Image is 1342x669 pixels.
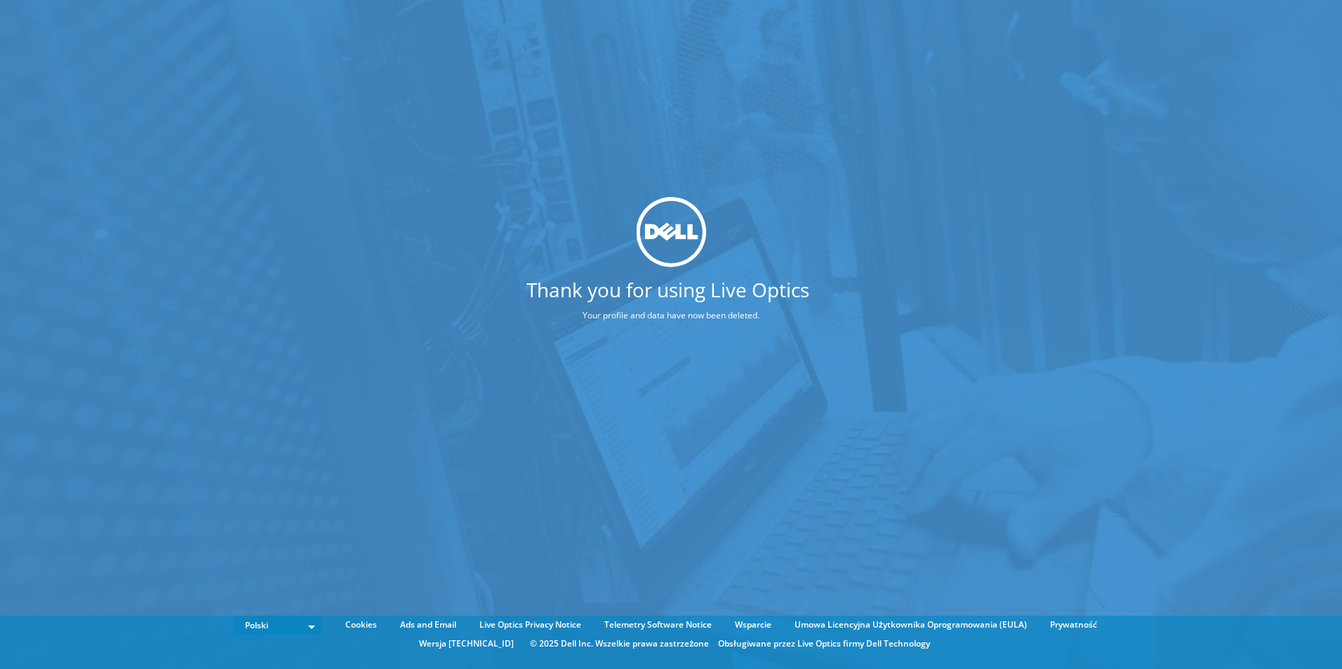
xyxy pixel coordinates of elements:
li: Wersja [TECHNICAL_ID] [412,636,521,651]
img: dell_svg_logo.svg [636,196,706,266]
a: Umowa Licencyjna Użytkownika Oprogramowania (EULA) [784,617,1037,633]
li: © 2025 Dell Inc. Wszelkie prawa zastrzeżone [523,636,716,651]
a: Cookies [335,617,387,633]
a: Prywatność [1039,617,1108,633]
p: Your profile and data have now been deleted. [526,308,816,323]
a: Ads and Email [390,617,467,633]
li: Obsługiwane przez Live Optics firmy Dell Technology [718,636,929,651]
a: Live Optics Privacy Notice [469,617,592,633]
a: Telemetry Software Notice [594,617,722,633]
a: Wsparcie [724,617,782,633]
h1: Thank you for using Live Optics [526,280,809,299]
